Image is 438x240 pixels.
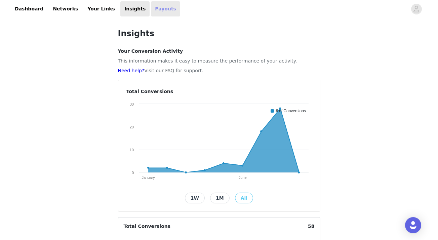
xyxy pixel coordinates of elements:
button: 1W [185,193,205,203]
text: June [238,175,246,179]
div: avatar [413,4,420,14]
h4: Your Conversion Activity [118,48,320,55]
p: Visit our FAQ for support. [118,67,320,74]
text: 0 [131,171,133,175]
p: This information makes it easy to measure the performance of your activity. [118,57,320,65]
span: Total Conversions [118,217,176,235]
a: Need help? [118,68,145,73]
span: 58 [303,217,320,235]
a: Networks [49,1,82,16]
div: Open Intercom Messenger [405,217,421,233]
text: 20 [129,125,133,129]
text: 30 [129,102,133,106]
text: # of Conversions [276,109,306,113]
text: January [142,175,155,179]
a: Dashboard [11,1,47,16]
a: Insights [120,1,150,16]
a: Your Links [83,1,119,16]
h4: Total Conversions [126,88,312,95]
text: 10 [129,148,133,152]
a: Payouts [151,1,180,16]
h1: Insights [118,28,320,40]
button: All [235,193,253,203]
button: 1M [210,193,230,203]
